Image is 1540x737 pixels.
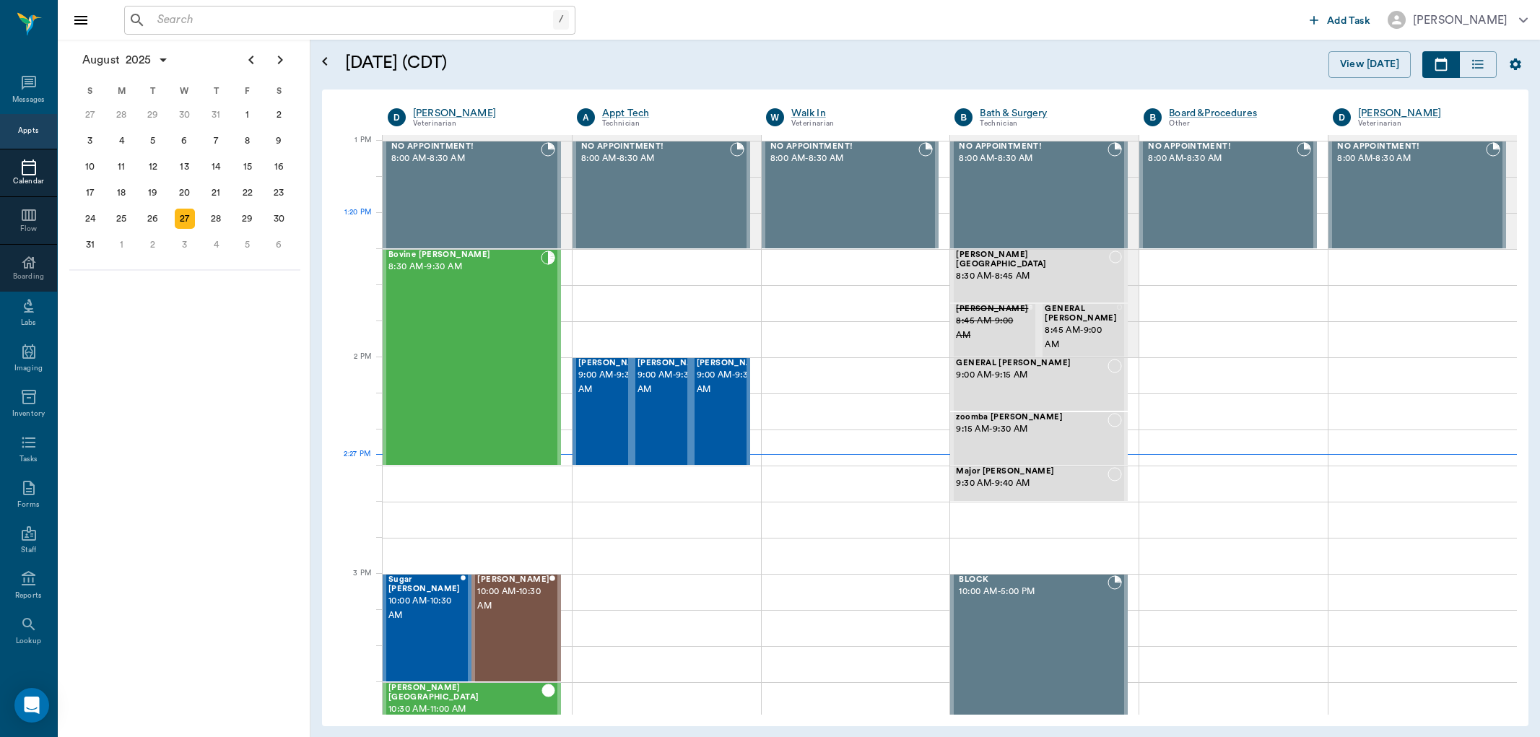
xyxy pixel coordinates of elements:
[388,575,461,594] span: Sugar [PERSON_NAME]
[14,688,49,723] div: Open Intercom Messenger
[175,183,195,203] div: Wednesday, August 20, 2025
[238,105,258,125] div: Friday, August 1, 2025
[602,106,744,121] a: Appt Tech
[238,183,258,203] div: Friday, August 22, 2025
[959,152,1108,166] span: 8:00 AM - 8:30 AM
[602,118,744,130] div: Technician
[1148,152,1297,166] span: 8:00 AM - 8:30 AM
[578,368,651,397] span: 9:00 AM - 9:30 AM
[383,249,561,466] div: CHECKED_IN, 8:30 AM - 9:30 AM
[206,183,226,203] div: Thursday, August 21, 2025
[950,141,1128,249] div: BOOKED, 8:00 AM - 8:30 AM
[12,95,45,105] div: Messages
[391,152,541,166] span: 8:00 AM - 8:30 AM
[581,152,730,166] span: 8:00 AM - 8:30 AM
[959,585,1108,599] span: 10:00 AM - 5:00 PM
[237,45,266,74] button: Previous page
[691,357,750,466] div: CHECKED_OUT, 9:00 AM - 9:30 AM
[206,131,226,151] div: Thursday, August 7, 2025
[1413,12,1508,29] div: [PERSON_NAME]
[80,157,100,177] div: Sunday, August 10, 2025
[956,250,1108,269] span: [PERSON_NAME][GEOGRAPHIC_DATA]
[80,105,100,125] div: Sunday, July 27, 2025
[143,235,163,255] div: Tuesday, September 2, 2025
[980,106,1122,121] a: Bath & Surgery
[413,118,555,130] div: Veterinarian
[1358,118,1500,130] div: Veterinarian
[232,80,264,102] div: F
[80,235,100,255] div: Sunday, August 31, 2025
[200,80,232,102] div: T
[1328,51,1411,78] button: View [DATE]
[175,235,195,255] div: Wednesday, September 3, 2025
[388,108,406,126] div: D
[388,594,461,623] span: 10:00 AM - 10:30 AM
[950,249,1128,303] div: NOT_CONFIRMED, 8:30 AM - 8:45 AM
[980,118,1122,130] div: Technician
[1148,142,1297,152] span: NO APPOINTMENT!
[950,303,1039,357] div: CANCELED, 8:45 AM - 9:00 AM
[1039,303,1128,357] div: NOT_CONFIRMED, 8:45 AM - 9:00 AM
[175,157,195,177] div: Wednesday, August 13, 2025
[143,157,163,177] div: Tuesday, August 12, 2025
[238,209,258,229] div: Friday, August 29, 2025
[80,183,100,203] div: Sunday, August 17, 2025
[956,269,1108,284] span: 8:30 AM - 8:45 AM
[143,105,163,125] div: Tuesday, July 29, 2025
[269,183,289,203] div: Saturday, August 23, 2025
[578,359,651,368] span: [PERSON_NAME]
[1328,141,1506,249] div: BOOKED, 8:00 AM - 8:30 AM
[316,34,334,90] button: Open calendar
[238,131,258,151] div: Friday, August 8, 2025
[791,106,934,121] a: Walk In
[956,314,1028,343] span: 8:45 AM - 9:00 AM
[1169,106,1311,121] div: Board &Procedures
[956,359,1108,368] span: GENERAL [PERSON_NAME]
[334,349,371,385] div: 2 PM
[111,105,131,125] div: Monday, July 28, 2025
[413,106,555,121] a: [PERSON_NAME]
[388,702,541,717] span: 10:30 AM - 11:00 AM
[383,574,471,682] div: CHECKED_OUT, 10:00 AM - 10:30 AM
[143,131,163,151] div: Tuesday, August 5, 2025
[956,413,1108,422] span: zoomba [PERSON_NAME]
[950,466,1128,502] div: NOT_CONFIRMED, 9:30 AM - 9:40 AM
[1337,142,1486,152] span: NO APPOINTMENT!
[577,108,595,126] div: A
[950,357,1128,411] div: NOT_CONFIRMED, 9:00 AM - 9:15 AM
[206,157,226,177] div: Thursday, August 14, 2025
[1358,106,1500,121] a: [PERSON_NAME]
[383,141,561,249] div: BOOKED, 8:00 AM - 8:30 AM
[238,235,258,255] div: Friday, September 5, 2025
[345,51,724,74] h5: [DATE] (CDT)
[573,357,632,466] div: CHECKED_OUT, 9:00 AM - 9:30 AM
[15,590,42,601] div: Reports
[17,500,39,510] div: Forms
[770,142,919,152] span: NO APPOINTMENT!
[388,250,541,260] span: Bovine [PERSON_NAME]
[111,235,131,255] div: Monday, September 1, 2025
[638,359,710,368] span: [PERSON_NAME]
[266,45,295,74] button: Next page
[269,157,289,177] div: Saturday, August 16, 2025
[206,105,226,125] div: Thursday, July 31, 2025
[263,80,295,102] div: S
[175,105,195,125] div: Wednesday, July 30, 2025
[111,157,131,177] div: Monday, August 11, 2025
[21,545,36,556] div: Staff
[1376,6,1539,33] button: [PERSON_NAME]
[106,80,138,102] div: M
[1333,108,1351,126] div: D
[950,411,1128,466] div: NOT_CONFIRMED, 9:15 AM - 9:30 AM
[66,6,95,35] button: Close drawer
[632,357,691,466] div: CHECKED_OUT, 9:00 AM - 9:30 AM
[269,209,289,229] div: Saturday, August 30, 2025
[1144,108,1162,126] div: B
[766,108,784,126] div: W
[111,131,131,151] div: Monday, August 4, 2025
[80,209,100,229] div: Sunday, August 24, 2025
